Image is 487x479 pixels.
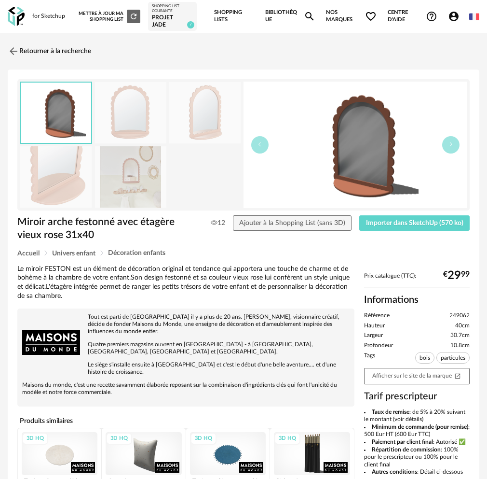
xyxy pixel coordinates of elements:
span: 29 [447,272,461,279]
li: : 100% pour le prescripteur ou 100% pour le client final [364,446,470,469]
span: Accueil [17,250,40,257]
div: for Sketchup [32,13,65,20]
b: Minimum de commande (pour remise) [372,424,468,430]
span: Account Circle icon [448,11,460,22]
span: Help Circle Outline icon [426,11,437,22]
span: Account Circle icon [448,11,464,22]
button: Ajouter à la Shopping List (sans 3D) [233,215,352,231]
h4: Produits similaires [17,414,354,428]
div: 3D HQ [22,433,48,445]
img: miroir-arche-festonne-avec-etagere-vieux-rose-31x40-1000-12-28-249062_2.jpg [169,82,241,143]
b: Autres conditions [372,469,417,475]
div: 3D HQ [274,433,300,445]
p: Le siège s'installe ensuite à [GEOGRAPHIC_DATA] et c'est le début d'une belle aventure.... et d'u... [22,361,350,376]
img: brand logo [22,313,80,371]
div: Projet Jade [152,14,193,29]
li: : de 5% à 20% suivant le montant (voir détails) [364,409,470,423]
div: 3D HQ [190,433,216,445]
img: miroir-arche-festonne-avec-etagere-vieux-rose-31x40-1000-12-28-249062_1.jpg [95,82,166,143]
a: Shopping List courante Projet Jade 7 [152,4,193,29]
b: Taux de remise [372,409,409,415]
div: Mettre à jour ma Shopping List [79,10,140,23]
p: Tout est parti de [GEOGRAPHIC_DATA] il y a plus de 20 ans. [PERSON_NAME], visionnaire créatif, dé... [22,313,350,335]
img: thumbnail.png [243,82,467,208]
b: Paiement par client final [372,439,433,445]
span: particules [436,352,470,364]
a: Retourner à la recherche [8,41,91,62]
p: Quatre premiers magasins ouvrent en [GEOGRAPHIC_DATA] - à [GEOGRAPHIC_DATA], [GEOGRAPHIC_DATA], [... [22,341,350,355]
span: bois [415,352,434,364]
div: Le miroir FESTON est un élément de décoration original et tendance qui apportera une touche de ch... [17,265,354,301]
li: : Autorisé ✅ [364,438,470,446]
span: Centre d'aideHelp Circle Outline icon [388,9,437,23]
div: Breadcrumb [17,250,470,257]
li: : 500 Eur HT (600 Eur TTC) [364,423,470,438]
span: Profondeur [364,342,393,350]
span: Open In New icon [454,372,461,379]
img: svg+xml;base64,PHN2ZyB3aWR0aD0iMjQiIGhlaWdodD0iMjQiIHZpZXdCb3g9IjAgMCAyNCAyNCIgZmlsbD0ibm9uZSIgeG... [8,45,19,57]
span: 249062 [449,312,470,320]
span: 12 [211,219,225,227]
b: Répartition de commission [372,447,441,452]
span: 30.7cm [450,332,470,339]
h1: Miroir arche festonné avec étagère vieux rose 31x40 [17,215,200,242]
span: Hauteur [364,322,385,330]
span: Refresh icon [129,14,138,18]
a: Afficher sur le site de la marqueOpen In New icon [364,368,470,384]
span: Univers enfant [52,250,95,257]
span: Largeur [364,332,383,339]
div: Shopping List courante [152,4,193,14]
span: 10.8cm [450,342,470,350]
div: 3D HQ [106,433,132,445]
span: Ajouter à la Shopping List (sans 3D) [239,220,345,226]
img: fr [469,12,479,22]
img: OXP [8,7,25,27]
p: Maisons du monde, c'est une recette savamment élaborée reposant sur la combinaison d'ingrédients ... [22,381,350,396]
img: thumbnail.png [21,83,91,143]
img: miroir-arche-festonne-avec-etagere-vieux-rose-31x40-1000-12-28-249062_4.jpg [95,146,166,208]
h3: Tarif prescripteur [364,390,470,403]
li: : Détail ci-dessous [364,468,470,476]
span: Heart Outline icon [365,11,377,22]
span: Tags [364,352,375,366]
span: Magnify icon [304,11,315,22]
span: 40cm [455,322,470,330]
span: Décoration enfants [108,250,165,256]
span: Importer dans SketchUp (570 ko) [366,220,463,226]
span: Référence [364,312,390,320]
span: 7 [187,21,194,28]
img: miroir-arche-festonne-avec-etagere-vieux-rose-31x40-1000-12-28-249062_3.jpg [20,146,92,208]
h2: Informations [364,294,470,306]
div: Prix catalogue (TTC): [364,272,470,288]
div: € 99 [443,272,470,279]
button: Importer dans SketchUp (570 ko) [359,215,470,231]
